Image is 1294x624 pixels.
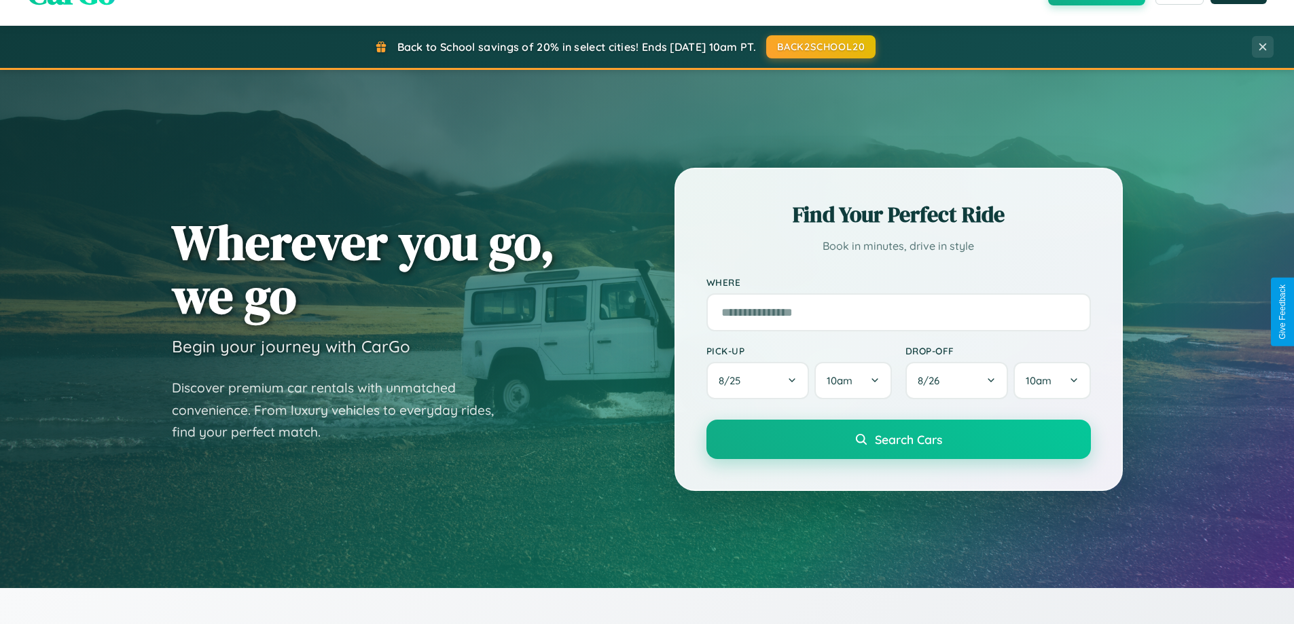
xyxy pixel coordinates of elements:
span: Search Cars [875,432,942,447]
label: Drop-off [905,345,1091,356]
h2: Find Your Perfect Ride [706,200,1091,230]
h1: Wherever you go, we go [172,215,555,323]
p: Book in minutes, drive in style [706,236,1091,256]
h3: Begin your journey with CarGo [172,336,410,356]
button: 10am [814,362,891,399]
span: 10am [1026,374,1052,387]
button: BACK2SCHOOL20 [766,35,876,58]
span: 8 / 25 [719,374,747,387]
button: 8/26 [905,362,1009,399]
span: 10am [827,374,852,387]
label: Where [706,276,1091,288]
div: Give Feedback [1278,285,1287,339]
button: Search Cars [706,420,1091,459]
button: 8/25 [706,362,810,399]
button: 10am [1013,362,1090,399]
span: Back to School savings of 20% in select cities! Ends [DATE] 10am PT. [397,40,756,54]
span: 8 / 26 [918,374,946,387]
p: Discover premium car rentals with unmatched convenience. From luxury vehicles to everyday rides, ... [172,377,511,443]
label: Pick-up [706,345,892,356]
